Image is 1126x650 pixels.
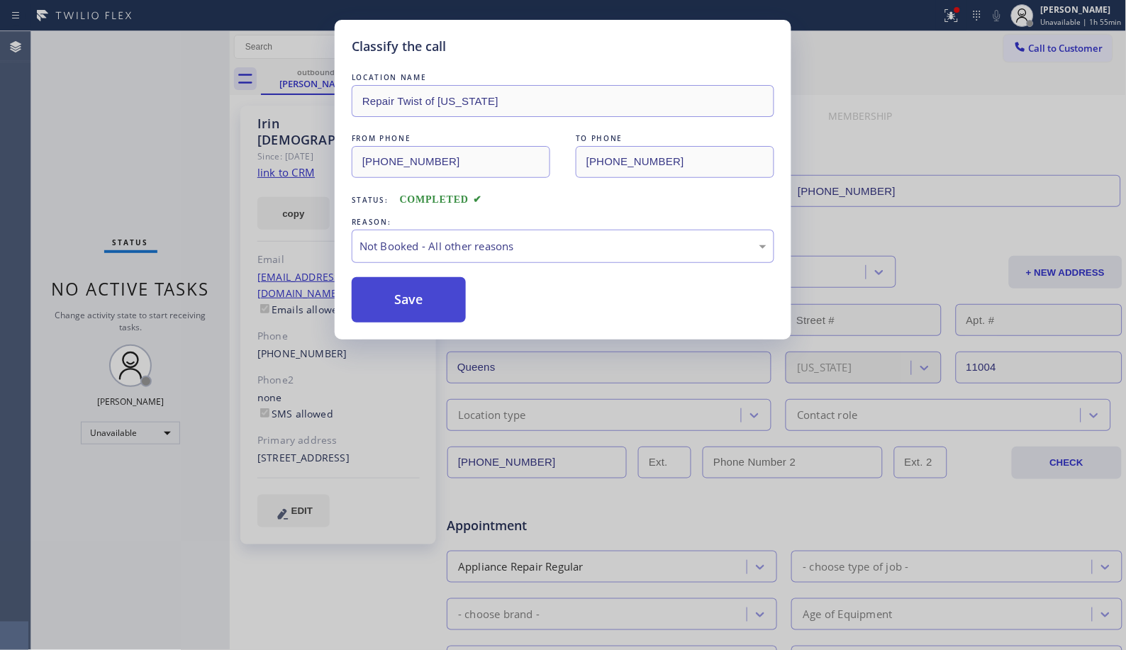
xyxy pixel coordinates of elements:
h5: Classify the call [352,37,446,56]
div: LOCATION NAME [352,70,774,85]
input: To phone [576,146,774,178]
span: COMPLETED [400,194,482,205]
input: From phone [352,146,550,178]
button: Save [352,277,466,323]
div: REASON: [352,215,774,230]
div: FROM PHONE [352,131,550,146]
div: Not Booked - All other reasons [359,238,767,254]
div: TO PHONE [576,131,774,146]
span: Status: [352,195,389,205]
